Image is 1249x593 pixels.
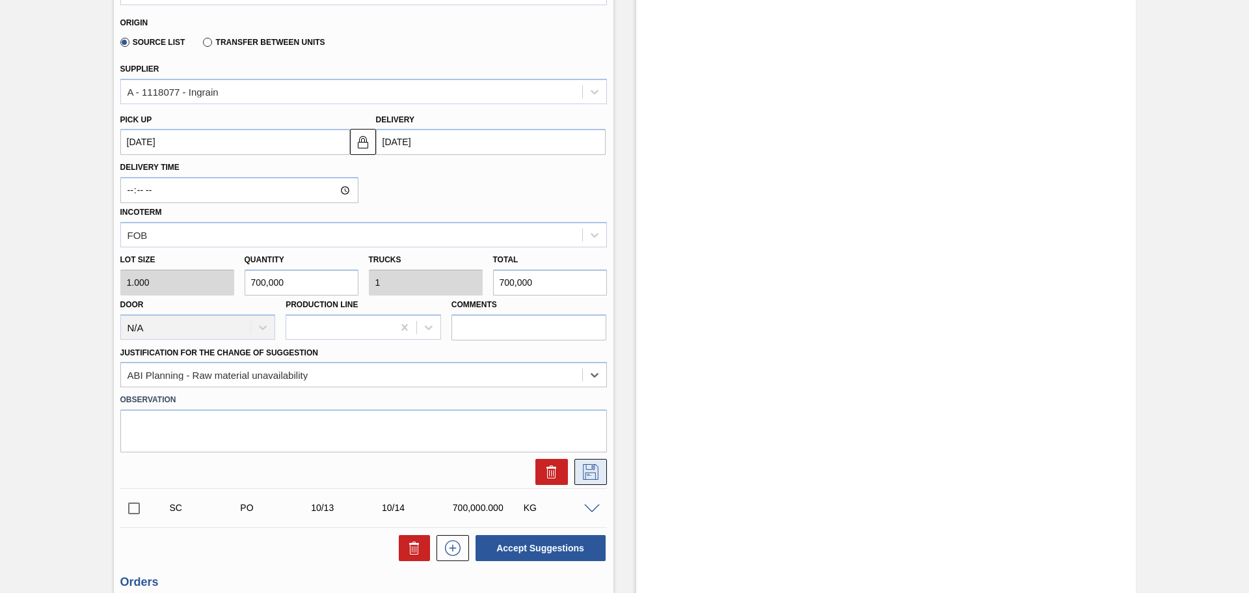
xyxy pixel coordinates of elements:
label: Pick up [120,115,152,124]
div: FOB [128,229,148,240]
label: Trucks [369,255,401,264]
button: locked [350,129,376,155]
div: ABI Planning - Raw material unavailability [128,370,308,381]
div: Purchase order [237,503,316,513]
div: Delete Suggestion [529,459,568,485]
img: locked [355,134,371,150]
label: Production Line [286,300,358,309]
label: Incoterm [120,208,162,217]
div: Accept Suggestions [469,534,607,562]
div: 10/14/2025 [379,503,457,513]
label: Supplier [120,64,159,74]
label: Delivery Time [120,158,358,177]
label: Source List [120,38,185,47]
div: Suggestion Created [167,503,245,513]
label: Transfer between Units [203,38,325,47]
label: Justification for the Change of Suggestion [120,348,318,357]
div: 10/13/2025 [308,503,386,513]
div: New suggestion [430,535,469,561]
label: Origin [120,18,148,27]
div: KG [520,503,599,513]
h3: Orders [120,575,607,589]
button: Accept Suggestions [476,535,606,561]
label: Observation [120,391,607,409]
div: Save Suggestion [568,459,607,485]
div: Delete Suggestions [392,535,430,561]
label: Door [120,300,144,309]
div: 700,000.000 [450,503,528,513]
label: Quantity [245,255,284,264]
input: mm/dd/yyyy [376,129,606,155]
input: mm/dd/yyyy [120,129,350,155]
label: Lot size [120,251,234,269]
label: Comments [451,296,607,314]
label: Total [493,255,518,264]
label: Delivery [376,115,415,124]
div: A - 1118077 - Ingrain [128,86,219,97]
